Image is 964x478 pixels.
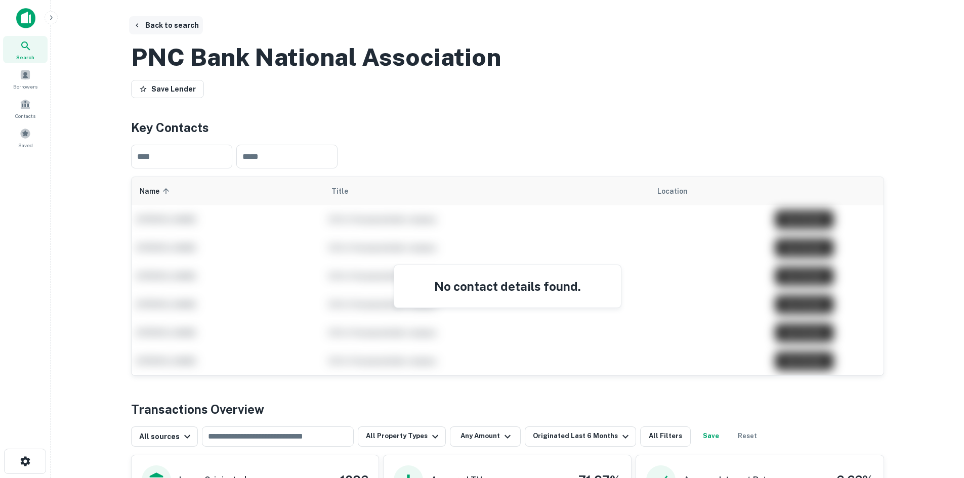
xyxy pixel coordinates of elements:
a: Borrowers [3,65,48,93]
button: All Filters [640,426,691,447]
span: Search [16,53,34,61]
div: All sources [139,430,193,443]
button: Save your search to get updates of matches that match your search criteria. [695,426,727,447]
button: Save Lender [131,80,204,98]
h2: PNC Bank National Association [131,42,501,72]
button: All sources [131,426,198,447]
button: Any Amount [450,426,521,447]
button: Reset [731,426,764,447]
button: Originated Last 6 Months [525,426,636,447]
h4: Key Contacts [131,118,884,137]
a: Contacts [3,95,48,122]
div: Originated Last 6 Months [533,430,632,443]
a: Search [3,36,48,63]
a: Saved [3,124,48,151]
button: All Property Types [358,426,446,447]
h4: Transactions Overview [131,400,264,418]
iframe: Chat Widget [913,397,964,446]
img: capitalize-icon.png [16,8,35,28]
button: Back to search [129,16,203,34]
span: Borrowers [13,82,37,91]
span: Contacts [15,112,35,120]
h4: No contact details found. [406,277,609,295]
div: scrollable content [132,177,884,375]
span: Saved [18,141,33,149]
